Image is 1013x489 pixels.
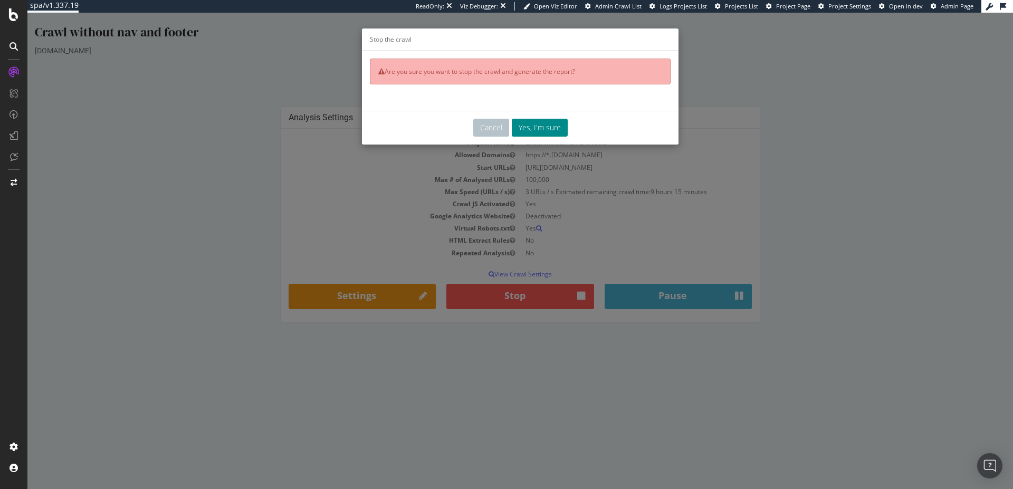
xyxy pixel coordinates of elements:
[523,2,577,11] a: Open Viz Editor
[715,2,758,11] a: Projects List
[828,2,871,10] span: Project Settings
[818,2,871,11] a: Project Settings
[585,2,642,11] a: Admin Crawl List
[446,106,482,124] button: Cancel
[776,2,810,10] span: Project Page
[484,106,540,124] button: Yes, I'm sure
[725,2,758,10] span: Projects List
[879,2,923,11] a: Open in dev
[660,2,707,10] span: Logs Projects List
[27,13,1013,489] iframe: To enrich screen reader interactions, please activate Accessibility in Grammarly extension settings
[595,2,642,10] span: Admin Crawl List
[977,453,1002,478] div: Open Intercom Messenger
[534,2,577,10] span: Open Viz Editor
[649,2,707,11] a: Logs Projects List
[416,2,444,11] div: ReadOnly:
[342,46,643,72] div: Are you sure you want to stop the crawl and generate the report?
[931,2,973,11] a: Admin Page
[335,16,651,38] div: Stop the crawl
[766,2,810,11] a: Project Page
[889,2,923,10] span: Open in dev
[941,2,973,10] span: Admin Page
[460,2,498,11] div: Viz Debugger:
